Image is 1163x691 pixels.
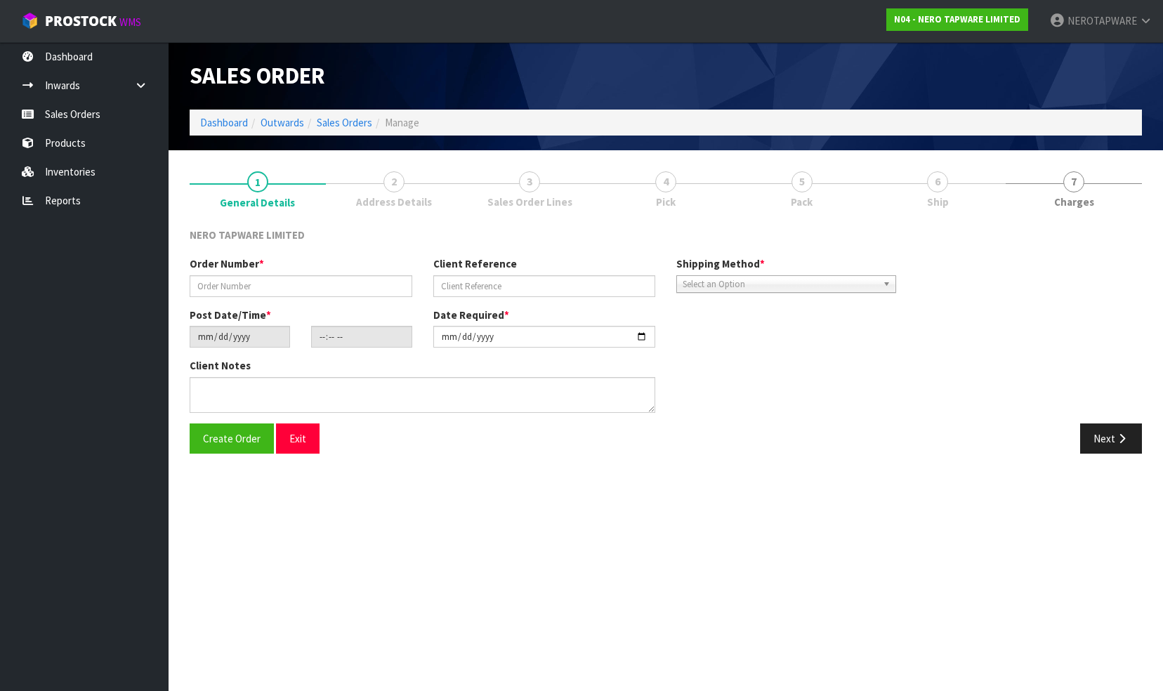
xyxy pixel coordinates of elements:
span: Ship [927,195,949,209]
label: Order Number [190,256,264,271]
span: Sales Order [190,61,325,90]
span: Sales Order Lines [487,195,572,209]
button: Next [1080,423,1142,454]
label: Post Date/Time [190,308,271,322]
label: Client Notes [190,358,251,373]
label: Client Reference [433,256,517,271]
span: ProStock [45,12,117,30]
span: 7 [1063,171,1084,192]
strong: N04 - NERO TAPWARE LIMITED [894,13,1020,25]
span: NEROTAPWARE [1067,14,1137,27]
span: Pick [656,195,676,209]
span: Create Order [203,432,261,445]
span: General Details [190,217,1142,464]
span: Address Details [356,195,432,209]
span: Manage [385,116,419,129]
span: Pack [791,195,813,209]
span: 6 [927,171,948,192]
span: 3 [519,171,540,192]
span: General Details [220,195,295,210]
label: Shipping Method [676,256,765,271]
label: Date Required [433,308,509,322]
span: NERO TAPWARE LIMITED [190,228,305,242]
img: cube-alt.png [21,12,39,29]
span: 4 [655,171,676,192]
a: Sales Orders [317,116,372,129]
a: Outwards [261,116,304,129]
input: Order Number [190,275,412,297]
span: 2 [383,171,405,192]
input: Client Reference [433,275,656,297]
span: 5 [791,171,813,192]
small: WMS [119,15,141,29]
a: Dashboard [200,116,248,129]
span: Charges [1054,195,1094,209]
span: 1 [247,171,268,192]
button: Exit [276,423,320,454]
span: Select an Option [683,276,877,293]
button: Create Order [190,423,274,454]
